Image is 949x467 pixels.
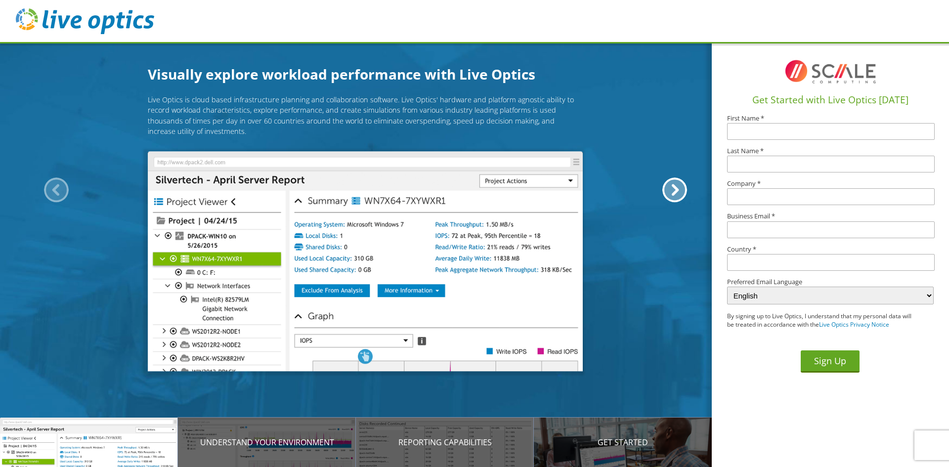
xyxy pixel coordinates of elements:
h1: Get Started with Live Optics [DATE] [716,93,945,107]
img: Introducing Live Optics [148,151,583,372]
img: live_optics_svg.svg [16,8,154,34]
label: Preferred Email Language [727,279,934,285]
label: Last Name * [727,148,934,154]
p: Live Optics is cloud based infrastructure planning and collaboration software. Live Optics' hardw... [148,94,583,137]
label: Country * [727,246,934,253]
img: I8TqFF2VWMAAAAASUVORK5CYII= [781,52,880,91]
label: Business Email * [727,213,934,219]
button: Sign Up [801,350,860,373]
p: Reporting Capabilities [356,436,534,448]
p: Get Started [534,436,712,448]
h1: Visually explore workload performance with Live Optics [148,64,583,85]
p: Understand your environment [178,436,356,448]
label: First Name * [727,115,934,122]
label: Company * [727,180,934,187]
a: Live Optics Privacy Notice [819,320,889,329]
p: By signing up to Live Optics, I understand that my personal data will be treated in accordance wi... [727,312,913,329]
